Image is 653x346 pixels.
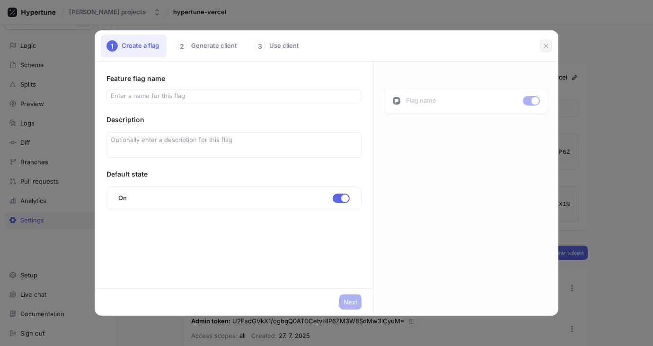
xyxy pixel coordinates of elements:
div: Description [106,115,362,124]
div: Create a flag [101,35,167,57]
div: Use client [248,35,307,57]
div: Feature flag name [106,73,362,84]
div: 3 [254,40,265,52]
button: Next [339,294,362,310]
p: Flag name [406,96,436,106]
div: Default state [106,169,362,179]
div: 1 [106,40,118,52]
span: Next [344,299,357,305]
div: 2 [176,40,187,52]
div: Generate client [170,35,245,57]
input: Enter a name for this flag [111,91,357,101]
p: On [118,194,128,203]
